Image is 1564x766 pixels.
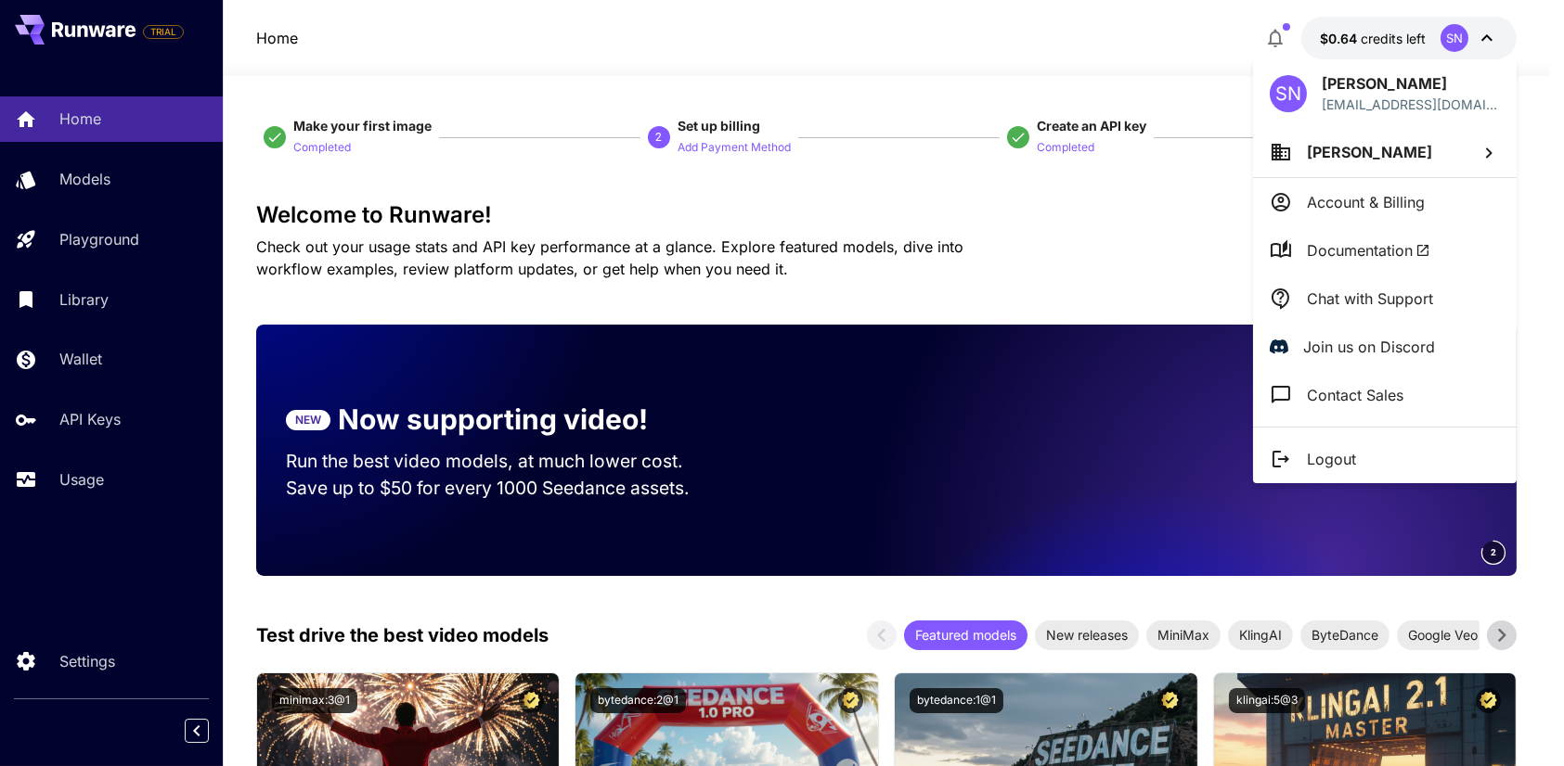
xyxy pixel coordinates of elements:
p: [EMAIL_ADDRESS][DOMAIN_NAME] [1322,95,1500,114]
span: Documentation [1307,239,1430,262]
div: saim@trafficridermod-apk.com [1322,95,1500,114]
p: Account & Billing [1307,191,1425,213]
p: Chat with Support [1307,287,1433,310]
p: [PERSON_NAME] [1322,72,1500,95]
p: Contact Sales [1307,384,1403,406]
div: SN [1270,75,1307,112]
span: [PERSON_NAME] [1307,143,1432,161]
p: Logout [1307,448,1356,470]
button: [PERSON_NAME] [1253,127,1517,177]
p: Join us on Discord [1303,336,1435,358]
